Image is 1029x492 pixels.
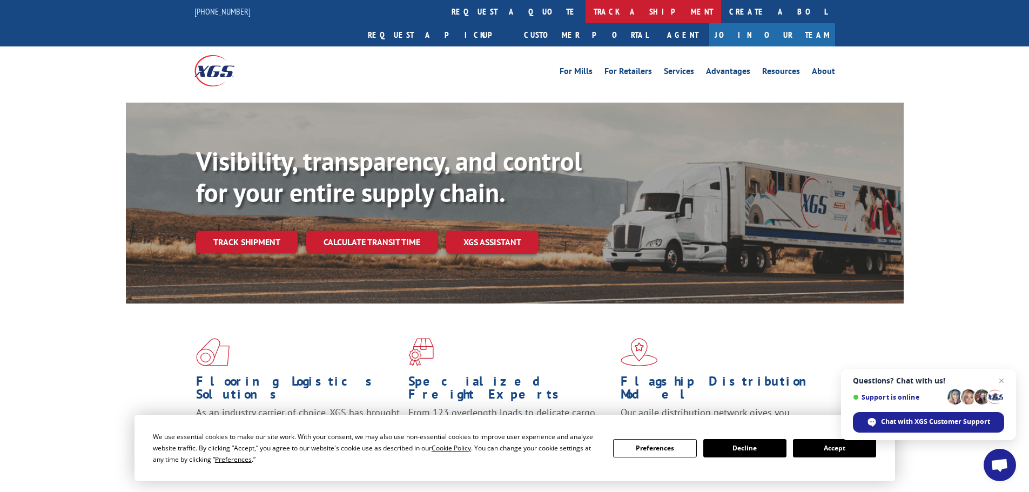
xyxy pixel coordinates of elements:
a: Services [664,67,694,79]
span: Cookie Policy [432,443,471,453]
b: Visibility, transparency, and control for your entire supply chain. [196,144,582,209]
div: Chat with XGS Customer Support [853,412,1004,433]
h1: Flooring Logistics Solutions [196,375,400,406]
div: We use essential cookies to make our site work. With your consent, we may also use non-essential ... [153,431,600,465]
a: Customer Portal [516,23,656,46]
a: Join Our Team [709,23,835,46]
h1: Flagship Distribution Model [621,375,825,406]
a: For Retailers [604,67,652,79]
a: Agent [656,23,709,46]
img: xgs-icon-flagship-distribution-model-red [621,338,658,366]
img: xgs-icon-total-supply-chain-intelligence-red [196,338,230,366]
span: Our agile distribution network gives you nationwide inventory management on demand. [621,406,819,432]
span: Preferences [215,455,252,464]
a: Request a pickup [360,23,516,46]
button: Accept [793,439,876,457]
p: From 123 overlength loads to delicate cargo, our experienced staff knows the best way to move you... [408,406,613,454]
a: [PHONE_NUMBER] [194,6,251,17]
h1: Specialized Freight Experts [408,375,613,406]
button: Decline [703,439,786,457]
span: Close chat [995,374,1008,387]
div: Open chat [984,449,1016,481]
a: Advantages [706,67,750,79]
span: As an industry carrier of choice, XGS has brought innovation and dedication to flooring logistics... [196,406,400,444]
span: Support is online [853,393,944,401]
a: Resources [762,67,800,79]
a: About [812,67,835,79]
a: For Mills [560,67,593,79]
span: Questions? Chat with us! [853,376,1004,385]
div: Cookie Consent Prompt [134,415,895,481]
img: xgs-icon-focused-on-flooring-red [408,338,434,366]
a: XGS ASSISTANT [446,231,539,254]
a: Track shipment [196,231,298,253]
a: Calculate transit time [306,231,438,254]
span: Chat with XGS Customer Support [881,417,990,427]
button: Preferences [613,439,696,457]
